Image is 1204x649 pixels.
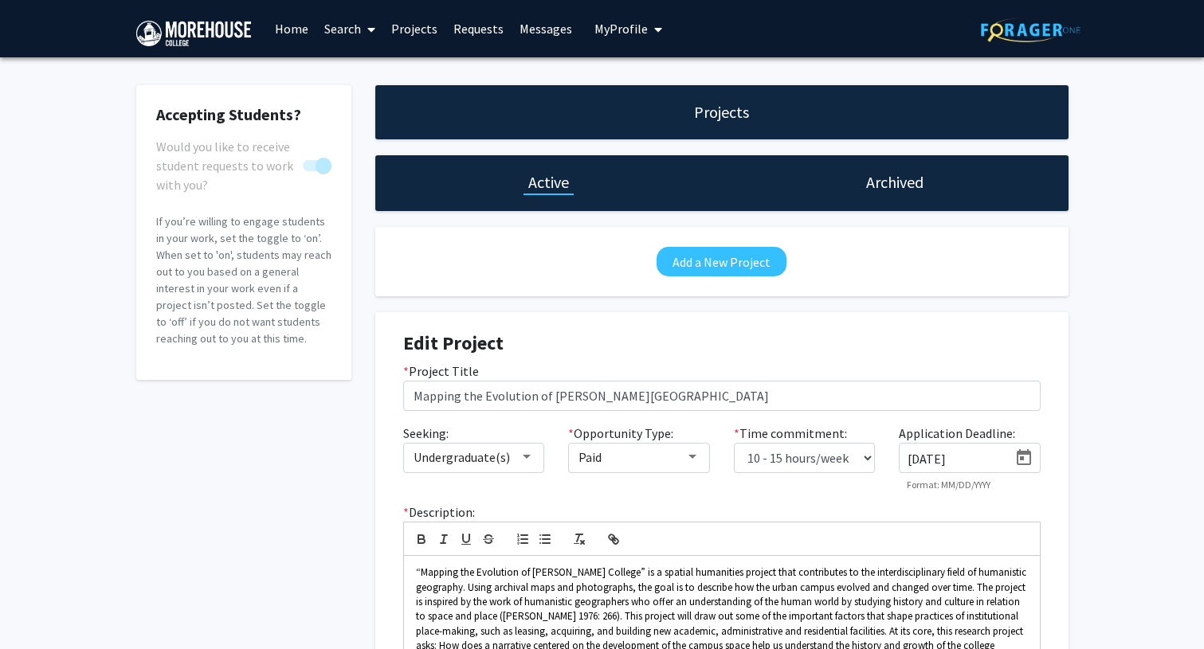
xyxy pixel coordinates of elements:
iframe: Chat [12,577,68,637]
label: Opportunity Type: [568,424,673,443]
h2: Accepting Students? [156,105,331,124]
img: ForagerOne Logo [981,18,1080,42]
label: Seeking: [403,424,449,443]
a: Home [267,1,316,57]
button: Add a New Project [657,247,786,276]
strong: Edit Project [403,330,504,355]
span: Undergraduate(s) [414,449,510,465]
button: Open calendar [1008,444,1040,472]
span: My Profile [594,21,648,37]
a: Search [316,1,383,57]
div: You cannot turn this off while you have active projects. [156,137,331,175]
span: Paid [578,449,602,465]
a: Projects [383,1,445,57]
label: Description: [403,502,475,522]
label: Time commitment: [734,424,847,443]
h1: Archived [866,171,924,194]
h1: Projects [694,101,749,123]
mat-hint: Format: MM/DD/YYYY [907,479,990,491]
label: Project Title [403,362,479,381]
a: Requests [445,1,512,57]
p: If you’re willing to engage students in your work, set the toggle to ‘on’. When set to 'on', stud... [156,213,331,347]
img: Morehouse College Logo [136,21,251,46]
span: Would you like to receive student requests to work with you? [156,137,296,194]
a: Messages [512,1,580,57]
h1: Active [528,171,569,194]
label: Application Deadline: [899,424,1015,443]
